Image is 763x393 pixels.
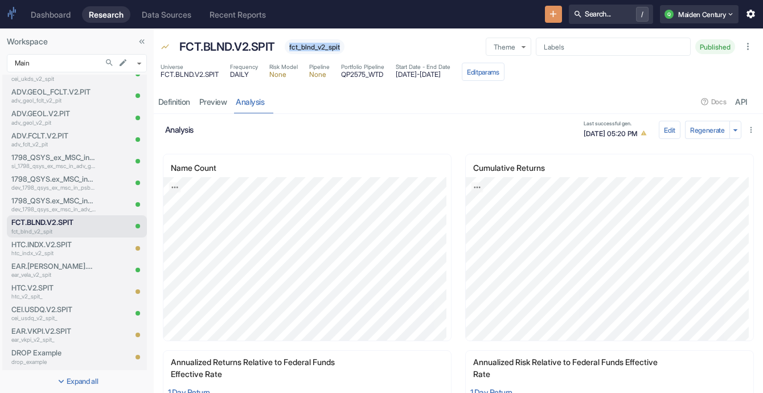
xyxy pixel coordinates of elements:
[11,304,96,322] a: CEI.USDQ.V2.SPITcei_usdq_v2_spit_
[396,63,450,71] span: Start Date - End Date
[11,152,96,163] p: 1798_QSYS_ex_MSC_in_ADV_GEOL.V2.PIT
[11,174,96,185] p: 1798_QSYS.ex_MSC_in_PSB.V2.PIT
[169,182,181,193] a: Export; Press ENTER to open
[11,174,96,192] a: 1798_QSYS.ex_MSC_in_PSB.V2.PITdev_1798_qsys_ex_msc_in_psb_v2_pit
[11,370,96,380] p: QTIPV2 1798 QSYS ex MSC WEB in HTC (2)
[11,183,96,192] p: dev_1798_qsys_ex_msc_in_psb_v2_pit
[116,55,130,70] button: edit
[11,130,96,141] p: ADV.FCLT.V2.PIT
[309,63,330,71] span: Pipeline
[11,326,96,337] p: EAR.VKPI.V2.SPIT
[11,217,96,235] a: FCT.BLND.V2.SPITfct_blnd_v2_spit
[584,121,650,126] span: Last successful gen.
[230,63,258,71] span: Frequency
[695,43,735,51] span: Published
[195,90,232,113] a: preview
[11,326,96,344] a: EAR.VKPI.V2.SPITear_vkpi_v2_spit_
[142,10,191,19] div: Data Sources
[232,90,269,113] a: analysis
[11,65,96,83] a: CEI.UKDS.V2.SPITcei_ukds_v2_spit
[11,96,96,105] p: adv_geol_fclt_v2_pit
[11,108,96,119] p: ADV.GEOL.V2.PIT
[685,121,730,139] button: Regenerate
[165,125,577,134] h6: analysis
[11,261,96,279] a: EAR.[PERSON_NAME].V2.SPITear_vela_v2_spit
[11,195,96,206] p: 1798_QSYS.ex_MSC_in_ADV.V2.PIT
[11,249,96,257] p: htc_indx_v2_spit
[102,55,117,70] button: Search in Workspace...
[341,63,384,71] span: Portfolio Pipeline
[135,6,198,23] a: Data Sources
[11,283,96,293] p: HTC.V2.SPIT
[11,239,96,257] a: HTC.INDX.V2.SPIThtc_indx_v2_spit
[697,93,731,111] button: Docs
[269,71,298,78] span: None
[11,261,96,272] p: EAR.[PERSON_NAME].V2.SPIT
[161,71,219,78] span: FCT.BLND.V2.SPIT
[11,358,96,366] p: drop_example
[31,10,71,19] div: Dashboard
[396,71,450,78] span: [DATE] - [DATE]
[462,63,504,81] button: Editparams
[11,195,96,214] a: 1798_QSYS.ex_MSC_in_ADV.V2.PITdev_1798_qsys_ex_msc_in_adv_v2_pit
[11,108,96,126] a: ADV.GEOL.V2.PITadv_geol_v2_pit
[341,71,384,78] span: QP2575_WTD
[171,162,234,174] p: Name Count
[269,63,298,71] span: Risk Model
[660,5,739,23] button: QMaiden Century
[11,271,96,279] p: ear_vela_v2_spit
[659,121,680,139] button: config
[171,356,385,380] p: Annualized Returns Relative to Federal Funds Effective Rate
[473,162,563,174] p: Cumulative Returns
[82,6,130,23] a: Research
[473,356,688,380] p: Annualized Risk Relative to Federal Funds Effective Rate
[24,6,77,23] a: Dashboard
[11,152,96,170] a: 1798_QSYS_ex_MSC_in_ADV_GEOL.V2.PITsi_1798_qsys_ex_msc_in_adv_geol_v2_pit
[158,97,190,107] div: Definition
[11,87,96,105] a: ADV.GEOL_FCLT.V2.PITadv_geol_fclt_v2_pit
[7,54,147,72] div: Main
[2,372,151,391] button: Expand all
[11,314,96,322] p: cei_usdq_v2_spit_
[11,347,96,358] p: DROP Example
[11,227,96,236] p: fct_blnd_v2_spit
[11,205,96,214] p: dev_1798_qsys_ex_msc_in_adv_v2_pit
[177,35,278,58] div: FCT.BLND.V2.SPIT
[161,42,170,54] span: Signal
[210,10,266,19] div: Recent Reports
[471,182,483,193] a: Export; Press ENTER to open
[11,140,96,149] p: adv_fclt_v2_pit
[309,71,330,78] span: None
[11,335,96,344] p: ear_vkpi_v2_spit_
[11,217,96,228] p: FCT.BLND.V2.SPIT
[736,97,748,107] div: API
[11,130,96,149] a: ADV.FCLT.V2.PITadv_fclt_v2_pit
[545,6,563,23] button: New Resource
[11,118,96,127] p: adv_geol_v2_pit
[7,35,147,47] p: Workspace
[161,63,219,71] span: Universe
[203,6,273,23] a: Recent Reports
[134,34,149,49] button: Collapse Sidebar
[11,292,96,301] p: htc_v2_spit_
[179,38,275,55] p: FCT.BLND.V2.SPIT
[11,347,96,366] a: DROP Exampledrop_example
[11,87,96,97] p: ADV.GEOL_FCLT.V2.PIT
[11,370,96,388] a: QTIPV2 1798 QSYS ex MSC WEB in HTC (2)qtipv2_1798_qsys_ex_msc_web_in_htc_2_
[664,10,674,19] div: Q
[11,162,96,170] p: si_1798_qsys_ex_msc_in_adv_geol_v2_pit
[11,283,96,301] a: HTC.V2.SPIThtc_v2_spit_
[285,43,344,51] span: fct_blnd_v2_spit
[154,90,763,113] div: resource tabs
[11,75,96,83] p: cei_ukds_v2_spit
[89,10,124,19] div: Research
[11,304,96,315] p: CEI.USDQ.V2.SPIT
[230,71,258,78] span: DAILY
[584,127,650,139] span: [DATE] 05:20 PM
[11,239,96,250] p: HTC.INDX.V2.SPIT
[569,5,653,24] button: Search.../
